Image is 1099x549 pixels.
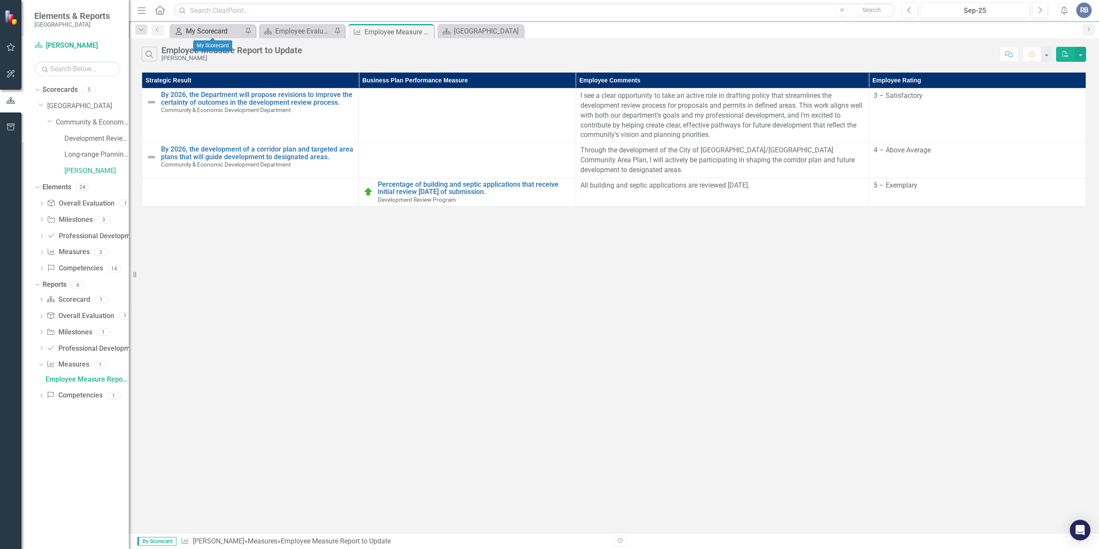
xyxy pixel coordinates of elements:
[107,265,121,272] div: 14
[47,199,114,209] a: Overall Evaluation
[869,143,1086,178] td: Double-Click to Edit
[920,3,1030,18] button: Sep-25
[576,178,869,206] td: Double-Click to Edit
[161,45,302,55] div: Employee Measure Report to Update
[34,11,110,21] span: Elements & Reports
[46,295,90,305] a: Scorecard
[874,181,917,189] span: 5 – Exemplary
[261,26,332,36] a: Employee Evaluation Navigation
[47,215,92,225] a: Milestones
[1070,520,1090,540] div: Open Intercom Messenger
[576,88,869,143] td: Double-Click to Edit
[137,537,176,546] span: By Scorecard
[378,196,456,203] span: Development Review Program
[43,85,78,95] a: Scorecards
[94,296,108,303] div: 1
[248,537,277,545] a: Measures
[64,150,129,160] a: Long-range Planning Program
[869,178,1086,206] td: Double-Click to Edit
[850,4,893,16] button: Search
[364,27,432,37] div: Employee Measure Report to Update
[34,41,120,51] a: [PERSON_NAME]
[97,216,111,223] div: 3
[193,537,244,545] a: [PERSON_NAME]
[146,97,157,107] img: Not Defined
[923,6,1027,16] div: Sep-25
[3,9,20,25] img: ClearPoint Strategy
[580,91,865,140] p: I see a clear opportunity to take an active role in drafting policy that streamlines the developm...
[869,88,1086,143] td: Double-Click to Edit
[281,537,391,545] div: Employee Measure Report to Update
[174,3,895,18] input: Search ClearPoint...
[874,146,931,154] span: 4 – Above Average
[172,26,243,36] a: My Scorecard
[161,55,302,61] div: [PERSON_NAME]
[56,118,129,127] a: Community & Economic Development Department
[43,182,71,192] a: Elements
[275,26,332,36] div: Employee Evaluation Navigation
[576,143,869,178] td: Double-Click to Edit
[119,200,133,207] div: 1
[580,181,865,191] p: All building and septic applications are reviewed [DATE].
[47,101,129,111] a: [GEOGRAPHIC_DATA]
[146,152,157,162] img: Not Defined
[161,146,354,161] a: By 2026, the development of a corridor plan and targeted area plans that will guide development t...
[161,161,291,168] span: Community & Economic Development Department
[76,184,89,191] div: 24
[34,61,120,76] input: Search Below...
[107,392,121,399] div: 1
[64,166,129,176] a: [PERSON_NAME]
[378,181,571,196] a: Percentage of building and septic applications that receive initial review [DATE] of submission.
[181,537,607,546] div: » »
[161,106,291,113] span: Community & Economic Development Department
[1076,3,1092,18] button: RB
[94,249,108,256] div: 3
[82,86,96,94] div: 5
[64,134,129,144] a: Development Review Program
[118,312,132,320] div: 1
[71,281,85,288] div: 6
[454,26,521,36] div: [GEOGRAPHIC_DATA]
[186,26,243,36] div: My Scorecard
[862,6,881,13] span: Search
[43,373,129,386] a: Employee Measure Report to Update
[46,391,102,400] a: Competencies
[161,91,354,106] a: By 2026, the Department will propose revisions to improve the certainty of outcomes in the develo...
[46,328,92,337] a: Milestones
[97,328,110,336] div: 1
[874,91,923,100] span: 3 – Satisfactory
[47,247,89,257] a: Measures
[43,280,67,290] a: Reports
[46,360,89,370] a: Measures
[47,264,103,273] a: Competencies
[46,311,114,321] a: Overall Evaluation
[363,187,373,197] img: On Target
[193,40,232,52] div: My Scorecard
[94,361,107,368] div: 1
[46,344,140,354] a: Professional Development
[580,146,865,175] p: Through the development of the City of [GEOGRAPHIC_DATA]/[GEOGRAPHIC_DATA] Community Area Plan, I...
[34,21,110,28] small: [GEOGRAPHIC_DATA]
[46,376,129,383] div: Employee Measure Report to Update
[47,231,140,241] a: Professional Development
[440,26,521,36] a: [GEOGRAPHIC_DATA]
